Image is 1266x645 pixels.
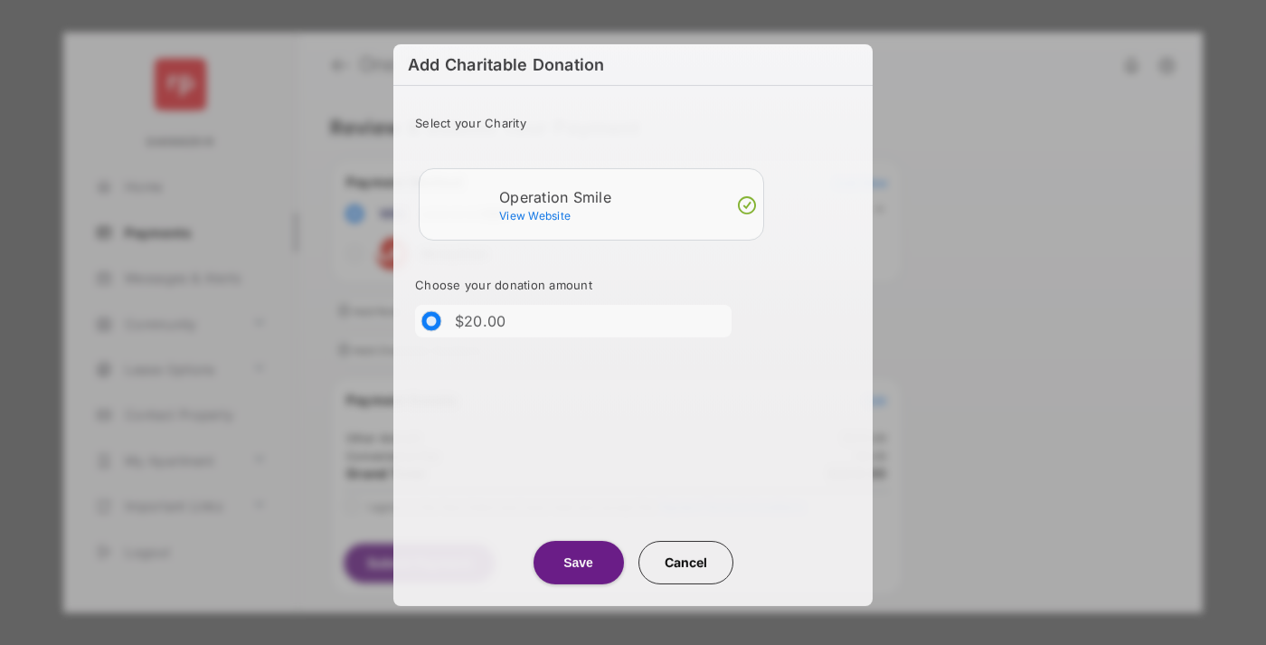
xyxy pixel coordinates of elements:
span: Select your Charity [415,116,526,130]
div: Operation Smile [499,189,756,205]
span: View Website [499,209,571,223]
button: Cancel [638,541,733,584]
h6: Add Charitable Donation [393,44,873,86]
span: Choose your donation amount [415,278,592,292]
label: $20.00 [455,312,506,330]
button: Save [534,541,624,584]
